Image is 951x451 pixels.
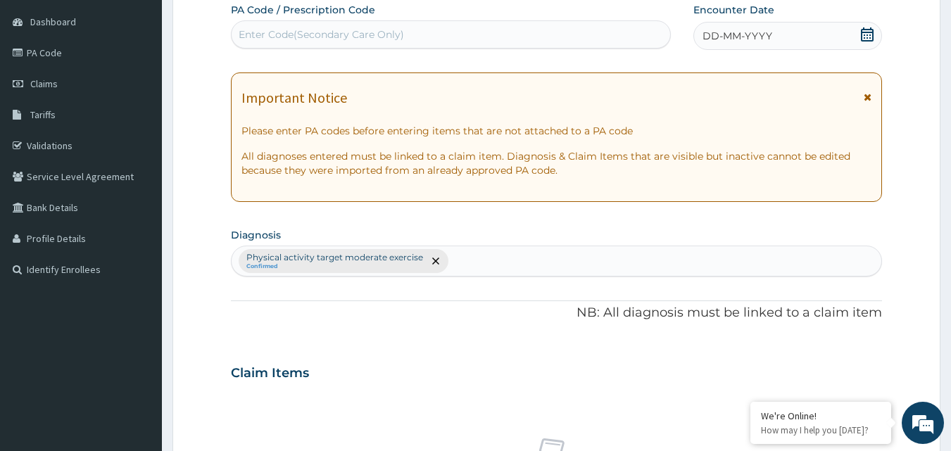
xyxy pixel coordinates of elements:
[231,3,375,17] label: PA Code / Prescription Code
[30,77,58,90] span: Claims
[241,90,347,106] h1: Important Notice
[82,136,194,278] span: We're online!
[73,79,237,97] div: Chat with us now
[761,424,881,436] p: How may I help you today?
[241,149,872,177] p: All diagnoses entered must be linked to a claim item. Diagnosis & Claim Items that are visible bu...
[241,124,872,138] p: Please enter PA codes before entering items that are not attached to a PA code
[703,29,772,43] span: DD-MM-YYYY
[239,27,404,42] div: Enter Code(Secondary Care Only)
[30,15,76,28] span: Dashboard
[231,7,265,41] div: Minimize live chat window
[30,108,56,121] span: Tariffs
[231,228,281,242] label: Diagnosis
[761,409,881,422] div: We're Online!
[7,301,268,350] textarea: Type your message and hit 'Enter'
[231,304,883,322] p: NB: All diagnosis must be linked to a claim item
[231,366,309,381] h3: Claim Items
[26,70,57,106] img: d_794563401_company_1708531726252_794563401
[693,3,774,17] label: Encounter Date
